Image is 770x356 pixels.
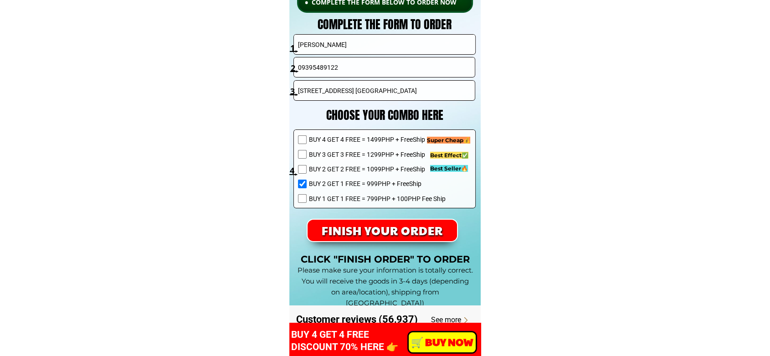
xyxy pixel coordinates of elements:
span: BUY 2 GET 1 FREE = 999PHP + FreeShip [309,179,446,189]
h3: CHOOSE YOUR COMBO HERE [304,106,466,125]
h3: Customer reviews (56,937) [296,311,425,327]
p: FINISH YOUR ORDER [308,220,457,241]
input: Phone Number* (+63/09) [296,57,473,77]
span: BUY 3 GET 3 FREE = 1299PHP + FreeShip [309,150,446,160]
span: BUY 1 GET 1 FREE = 799PHP + 100PHP Fee Ship [309,194,446,204]
h3: COMPLETE THE FORM TO ORDER [289,15,479,34]
span: Best Seller🔥 [430,165,468,172]
h3: 2 [291,62,300,75]
input: Your Name* [296,35,473,54]
span: Super Cheap💰 [427,137,470,144]
p: ️🛒 BUY NOW [409,332,476,352]
h3: Please make sure your information is totally correct. You will receive the goods in 3-4 days (dep... [297,265,473,309]
input: Full Address* ( Province - City - Barangay ) [296,81,473,100]
h3: BUY 4 GET 4 FREE DISCOUNT 70% HERE 👉 [291,329,429,354]
span: BUY 2 GET 2 FREE = 1099PHP + FreeShip [309,164,446,174]
span: BUY 4 GET 4 FREE = 1499PHP + FreeShip [309,134,446,144]
h3: 1 [290,41,300,55]
span: Best Effect✅ [430,152,468,159]
h3: 3 [290,85,300,98]
h3: CLICK "FINISH ORDER" TO ORDER [289,252,481,267]
div: See more [398,314,461,326]
h3: 4 [290,164,299,177]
